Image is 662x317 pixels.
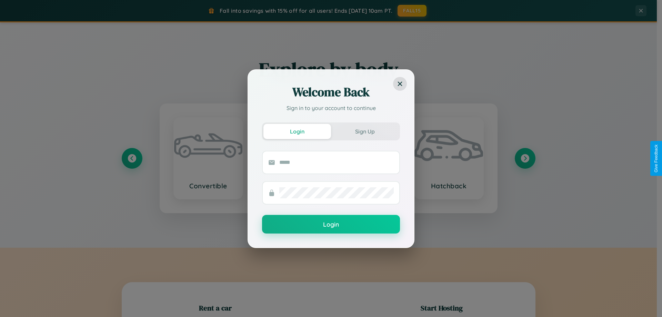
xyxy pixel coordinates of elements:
[262,215,400,234] button: Login
[654,145,659,172] div: Give Feedback
[262,104,400,112] p: Sign in to your account to continue
[263,124,331,139] button: Login
[262,84,400,100] h2: Welcome Back
[331,124,399,139] button: Sign Up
